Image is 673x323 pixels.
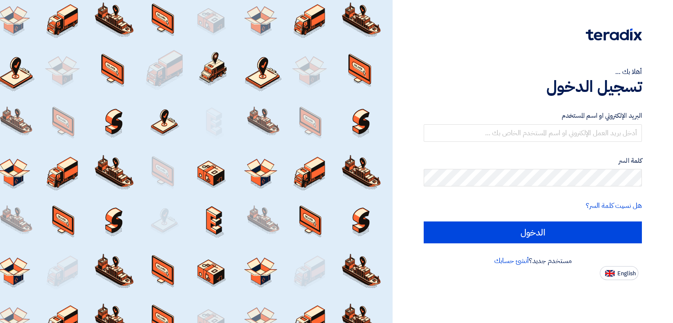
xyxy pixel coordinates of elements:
[424,111,642,121] label: البريد الإلكتروني او اسم المستخدم
[600,266,638,280] button: English
[424,156,642,166] label: كلمة السر
[586,200,642,211] a: هل نسيت كلمة السر؟
[605,270,615,277] img: en-US.png
[424,77,642,96] h1: تسجيل الدخول
[617,270,636,277] span: English
[424,256,642,266] div: مستخدم جديد؟
[424,124,642,142] input: أدخل بريد العمل الإلكتروني او اسم المستخدم الخاص بك ...
[424,67,642,77] div: أهلا بك ...
[494,256,529,266] a: أنشئ حسابك
[424,221,642,243] input: الدخول
[586,28,642,41] img: Teradix logo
